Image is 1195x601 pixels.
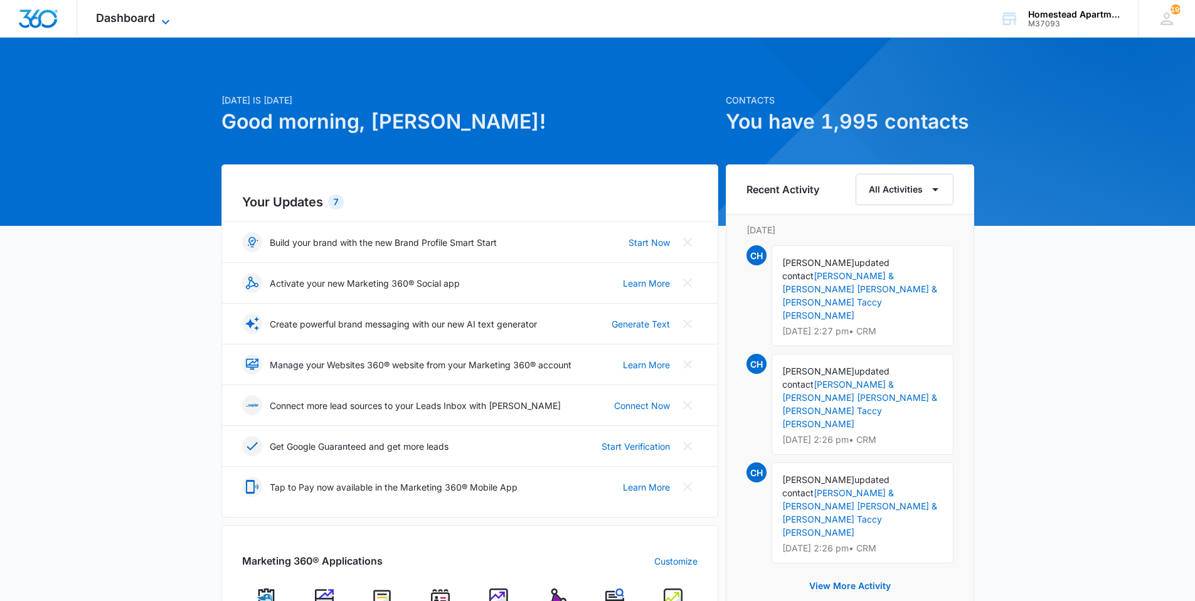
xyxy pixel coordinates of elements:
[654,555,698,568] a: Customize
[746,245,767,265] span: CH
[1028,19,1120,28] div: account id
[221,107,718,137] h1: Good morning, [PERSON_NAME]!
[328,194,344,210] div: 7
[746,354,767,374] span: CH
[270,399,561,412] p: Connect more lead sources to your Leads Inbox with [PERSON_NAME]
[856,174,953,205] button: All Activities
[270,236,497,249] p: Build your brand with the new Brand Profile Smart Start
[221,93,718,107] p: [DATE] is [DATE]
[1028,9,1120,19] div: account name
[797,571,903,601] button: View More Activity
[782,327,943,336] p: [DATE] 2:27 pm • CRM
[242,553,383,568] h2: Marketing 360® Applications
[270,440,449,453] p: Get Google Guaranteed and get more leads
[677,273,698,293] button: Close
[1171,4,1181,14] span: 199
[614,399,670,412] a: Connect Now
[242,193,698,211] h2: Your Updates
[782,487,937,538] a: [PERSON_NAME] & [PERSON_NAME] [PERSON_NAME] & [PERSON_NAME] Taccy [PERSON_NAME]
[746,462,767,482] span: CH
[1171,4,1181,14] div: notifications count
[677,314,698,334] button: Close
[677,232,698,252] button: Close
[612,317,670,331] a: Generate Text
[677,477,698,497] button: Close
[677,436,698,456] button: Close
[270,481,518,494] p: Tap to Pay now available in the Marketing 360® Mobile App
[677,395,698,415] button: Close
[782,544,943,553] p: [DATE] 2:26 pm • CRM
[726,93,974,107] p: Contacts
[629,236,670,249] a: Start Now
[270,317,537,331] p: Create powerful brand messaging with our new AI text generator
[726,107,974,137] h1: You have 1,995 contacts
[746,223,953,237] p: [DATE]
[623,358,670,371] a: Learn More
[746,182,819,197] h6: Recent Activity
[270,277,460,290] p: Activate your new Marketing 360® Social app
[782,474,854,485] span: [PERSON_NAME]
[270,358,571,371] p: Manage your Websites 360® website from your Marketing 360® account
[602,440,670,453] a: Start Verification
[623,277,670,290] a: Learn More
[96,11,155,24] span: Dashboard
[677,354,698,375] button: Close
[782,270,937,321] a: [PERSON_NAME] & [PERSON_NAME] [PERSON_NAME] & [PERSON_NAME] Taccy [PERSON_NAME]
[782,435,943,444] p: [DATE] 2:26 pm • CRM
[623,481,670,494] a: Learn More
[782,379,937,429] a: [PERSON_NAME] & [PERSON_NAME] [PERSON_NAME] & [PERSON_NAME] Taccy [PERSON_NAME]
[782,257,854,268] span: [PERSON_NAME]
[782,366,854,376] span: [PERSON_NAME]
